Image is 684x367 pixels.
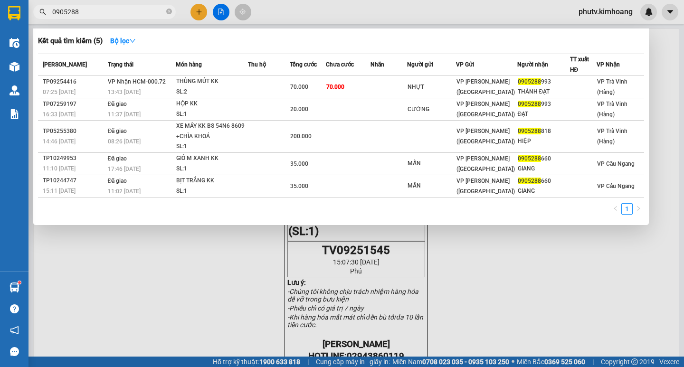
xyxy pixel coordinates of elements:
button: Bộ lọcdown [103,33,143,48]
div: HỘP KK [176,99,247,109]
span: 13:43 [DATE] [108,89,141,95]
span: right [636,206,641,211]
span: 35.000 [290,183,308,189]
div: GIANG [518,186,570,196]
span: Đã giao [108,101,127,107]
div: MẪN [408,181,456,191]
strong: Bộ lọc [110,37,136,45]
span: 08:26 [DATE] [108,138,141,145]
span: VP Cầu Ngang [597,183,635,189]
span: VP Trà Vinh (Hàng) [597,78,627,95]
div: TP10244747 [43,176,105,186]
span: VP [PERSON_NAME] ([GEOGRAPHIC_DATA]) [456,78,515,95]
span: 16:33 [DATE] [43,111,76,118]
span: Đã giao [108,155,127,162]
sup: 1 [18,281,21,284]
div: SL: 1 [176,141,247,152]
span: 11:37 [DATE] [108,111,141,118]
span: VP Cầu Ngang [597,160,635,167]
button: right [633,203,644,215]
img: warehouse-icon [9,85,19,95]
div: TP10249953 [43,153,105,163]
span: question-circle [10,304,19,313]
span: TT xuất HĐ [570,56,589,73]
div: THÙNG MÚT KK [176,76,247,87]
div: SL: 2 [176,87,247,97]
div: SL: 1 [176,109,247,120]
span: VP Trà Vinh (Hàng) [597,101,627,118]
span: 200.000 [290,133,312,140]
span: VP [PERSON_NAME] ([GEOGRAPHIC_DATA]) [456,178,515,195]
div: TP05255380 [43,126,105,136]
div: THÀNH ĐẠT [518,87,570,97]
p: GỬI: [4,19,139,37]
span: 0905288 [518,128,541,134]
img: logo-vxr [8,6,20,20]
span: 0905288 [518,178,541,184]
span: [PERSON_NAME] [43,61,87,68]
div: TP07259197 [43,99,105,109]
li: 1 [621,203,633,215]
span: 0905288 [518,101,541,107]
span: Đã giao [108,128,127,134]
span: 35.000 [290,160,308,167]
div: TP09254416 [43,77,105,87]
div: 660 [518,154,570,164]
div: NHỰT [408,82,456,92]
span: Đã giao [108,178,127,184]
div: HIỆP [518,136,570,146]
span: notification [10,326,19,335]
div: 993 [518,77,570,87]
span: VP [PERSON_NAME] ([GEOGRAPHIC_DATA]) [456,101,515,118]
div: XE MÁY KK BS 54N6 8609 +CHÌA KHOÁ [176,121,247,141]
span: 0905288 [518,78,541,85]
span: VP [PERSON_NAME] ([GEOGRAPHIC_DATA]) [4,41,95,59]
span: message [10,347,19,356]
div: SL: 1 [176,164,247,174]
div: SL: 1 [176,186,247,197]
div: BỊT TRẮNG KK [176,176,247,186]
span: 0905288 [518,155,541,162]
span: close-circle [166,9,172,14]
span: 11:02 [DATE] [108,188,141,195]
span: 20.000 [290,106,308,113]
span: VP [PERSON_NAME] (Hàng) - [4,19,118,37]
span: Thu hộ [248,61,266,68]
span: Tổng cước [290,61,317,68]
img: warehouse-icon [9,38,19,48]
strong: BIÊN NHẬN GỬI HÀNG [32,5,110,14]
span: Món hàng [176,61,202,68]
span: Trạng thái [108,61,133,68]
img: warehouse-icon [9,62,19,72]
div: GIANG [518,164,570,174]
span: 15:11 [DATE] [43,188,76,194]
a: 1 [622,204,632,214]
span: VP [PERSON_NAME] ([GEOGRAPHIC_DATA]) [456,128,515,145]
span: Nhãn [370,61,384,68]
span: VP Nhận HCM-000.72 [108,78,166,85]
span: search [39,9,46,15]
div: MẪN [408,159,456,169]
span: ÁNH TUYẾT [51,60,92,69]
span: VP [PERSON_NAME] ([GEOGRAPHIC_DATA]) [456,155,515,172]
span: 11:10 [DATE] [43,165,76,172]
div: ĐẠT [518,109,570,119]
span: 0909295786 - [4,60,92,69]
span: [PERSON_NAME] [4,28,61,37]
span: down [129,38,136,44]
span: VP Trà Vinh (Hàng) [597,128,627,145]
img: warehouse-icon [9,282,19,292]
span: Người gửi [407,61,433,68]
input: Tìm tên, số ĐT hoặc mã đơn [52,7,164,17]
li: Previous Page [610,203,621,215]
span: close-circle [166,8,172,17]
span: 70.000 [326,84,344,90]
span: GIAO: [4,71,23,80]
span: Chưa cước [326,61,354,68]
div: CƯỜNG [408,104,456,114]
div: 818 [518,126,570,136]
span: 14:46 [DATE] [43,138,76,145]
div: GIỎ M XANH KK [176,153,247,164]
div: 993 [518,99,570,109]
span: 70.000 [290,84,308,90]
